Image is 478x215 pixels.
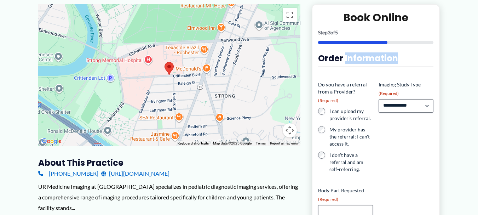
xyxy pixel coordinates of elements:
[318,98,338,103] span: (Required)
[38,181,300,213] div: UR Medicine Imaging at [GEOGRAPHIC_DATA] specializes in pediatric diagnostic imaging services, of...
[270,141,298,145] a: Report a map error
[318,81,373,103] legend: Do you have a referral from a Provider?
[329,152,373,173] label: I don't have a referral and am self-referring.
[178,141,209,146] button: Keyboard shortcuts
[329,126,373,147] label: My provider has the referral; I can't access it.
[283,8,297,22] button: Toggle fullscreen view
[40,137,63,146] a: Open this area in Google Maps (opens a new window)
[40,137,63,146] img: Google
[38,168,98,179] a: [PHONE_NUMBER]
[328,29,330,35] span: 3
[318,197,338,202] span: (Required)
[283,123,297,137] button: Map camera controls
[213,141,252,145] span: Map data ©2025 Google
[318,30,434,35] p: Step of
[38,157,300,168] h3: About this practice
[256,141,266,145] a: Terms (opens in new tab)
[379,81,433,96] label: Imaging Study Type
[318,53,434,64] h3: Order Information
[318,187,373,202] label: Body Part Requested
[329,108,373,122] label: I can upload my provider's referral.
[335,29,338,35] span: 5
[379,91,399,96] span: (Required)
[101,168,169,179] a: [URL][DOMAIN_NAME]
[318,11,434,24] h2: Book Online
